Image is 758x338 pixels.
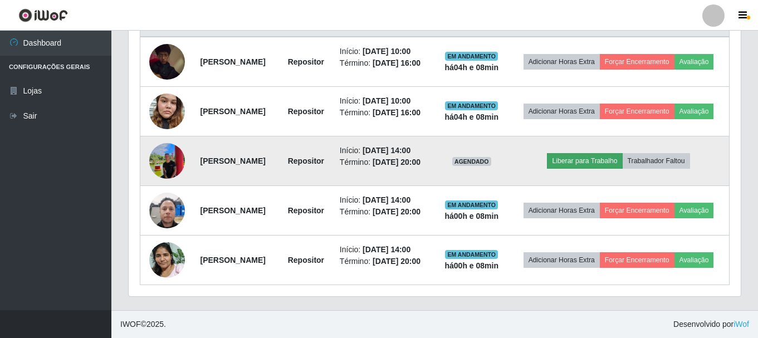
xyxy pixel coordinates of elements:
time: [DATE] 16:00 [373,58,420,67]
strong: [PERSON_NAME] [200,57,265,66]
span: IWOF [120,320,141,329]
strong: Repositor [288,256,324,264]
span: EM ANDAMENTO [445,101,498,110]
span: © 2025 . [120,319,166,330]
strong: Repositor [288,107,324,116]
span: EM ANDAMENTO [445,52,498,61]
li: Término: [340,107,429,119]
button: Adicionar Horas Extra [524,203,600,218]
button: Liberar para Trabalho [547,153,622,169]
li: Início: [340,244,429,256]
button: Avaliação [674,54,714,70]
strong: há 00 h e 08 min [444,212,498,221]
li: Término: [340,57,429,69]
time: [DATE] 20:00 [373,158,420,166]
strong: há 00 h e 08 min [444,261,498,270]
img: 1756721929022.jpeg [149,236,185,283]
strong: [PERSON_NAME] [200,256,265,264]
strong: [PERSON_NAME] [200,107,265,116]
span: AGENDADO [452,157,491,166]
button: Forçar Encerramento [600,104,674,119]
strong: [PERSON_NAME] [200,206,265,215]
img: 1751250700019.jpeg [149,137,185,185]
span: Desenvolvido por [673,319,749,330]
strong: Repositor [288,206,324,215]
a: iWof [733,320,749,329]
button: Avaliação [674,252,714,268]
span: EM ANDAMENTO [445,200,498,209]
img: 1756647806574.jpeg [149,187,185,234]
strong: Repositor [288,156,324,165]
button: Forçar Encerramento [600,203,674,218]
li: Início: [340,145,429,156]
li: Término: [340,256,429,267]
button: Adicionar Horas Extra [524,252,600,268]
strong: há 04 h e 08 min [444,112,498,121]
img: 1756311353314.jpeg [149,87,185,135]
li: Início: [340,46,429,57]
li: Término: [340,206,429,218]
time: [DATE] 14:00 [363,146,410,155]
img: 1747856587825.jpeg [149,40,185,84]
button: Forçar Encerramento [600,252,674,268]
li: Início: [340,95,429,107]
button: Adicionar Horas Extra [524,104,600,119]
time: [DATE] 14:00 [363,245,410,254]
time: [DATE] 14:00 [363,195,410,204]
img: CoreUI Logo [18,8,68,22]
button: Avaliação [674,203,714,218]
time: [DATE] 10:00 [363,47,410,56]
button: Forçar Encerramento [600,54,674,70]
strong: Repositor [288,57,324,66]
time: [DATE] 20:00 [373,207,420,216]
time: [DATE] 10:00 [363,96,410,105]
button: Trabalhador Faltou [623,153,690,169]
time: [DATE] 16:00 [373,108,420,117]
li: Início: [340,194,429,206]
strong: [PERSON_NAME] [200,156,265,165]
li: Término: [340,156,429,168]
time: [DATE] 20:00 [373,257,420,266]
button: Avaliação [674,104,714,119]
button: Adicionar Horas Extra [524,54,600,70]
strong: há 04 h e 08 min [444,63,498,72]
span: EM ANDAMENTO [445,250,498,259]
